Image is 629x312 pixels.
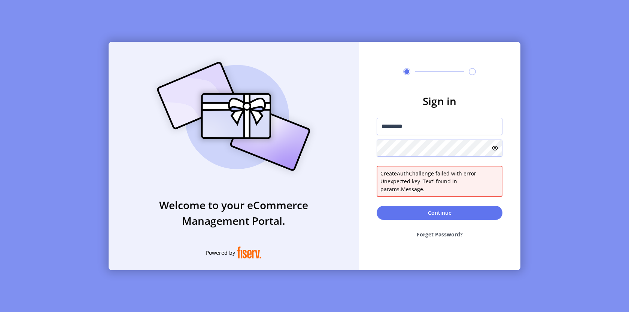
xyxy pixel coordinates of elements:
[377,93,502,109] h3: Sign in
[377,206,502,220] button: Continue
[146,53,322,179] img: card_Illustration.svg
[109,197,359,229] h3: Welcome to your eCommerce Management Portal.
[206,249,235,257] span: Powered by
[380,169,499,193] span: CreateAuthChallenge failed with error Unexpected key 'Text' found in params.Message.
[377,224,502,244] button: Forget Password?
